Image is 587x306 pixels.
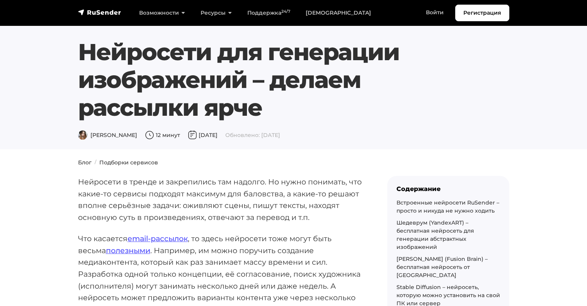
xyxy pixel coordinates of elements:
h1: Нейросети для генерации изображений – делаем рассылки ярче [78,38,473,122]
a: Ресурсы [193,5,240,21]
a: Возможности [131,5,193,21]
a: Поддержка24/7 [240,5,298,21]
a: Войти [418,5,451,20]
img: Дата публикации [188,130,197,140]
img: RuSender [78,8,121,16]
li: Подборки сервисов [92,159,158,167]
a: [PERSON_NAME] (Fusion Brain) – бесплатная нейросеть от [GEOGRAPHIC_DATA] [396,255,488,279]
span: Обновлено: [DATE] [225,132,280,139]
nav: breadcrumb [73,159,514,167]
a: Встроенные нейросети RuSender – просто и никуда не нужно ходить [396,199,499,214]
img: Время чтения [145,130,154,140]
a: Блог [78,159,92,166]
span: 12 минут [145,132,180,139]
a: Шедеврум (YandexART) – бесплатная нейросеть для генерации абстрактных изображений [396,219,474,250]
p: Нейросети в тренде и закрепились там надолго. Но нужно понимать, что какие-то сервисы подходят ма... [78,176,362,223]
span: [PERSON_NAME] [78,132,137,139]
a: Регистрация [455,5,509,21]
sup: 24/7 [281,9,290,14]
a: полезными [106,246,150,255]
span: [DATE] [188,132,218,139]
a: [DEMOGRAPHIC_DATA] [298,5,379,21]
div: Содержание [396,185,500,193]
a: email-рассылок [128,234,188,243]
